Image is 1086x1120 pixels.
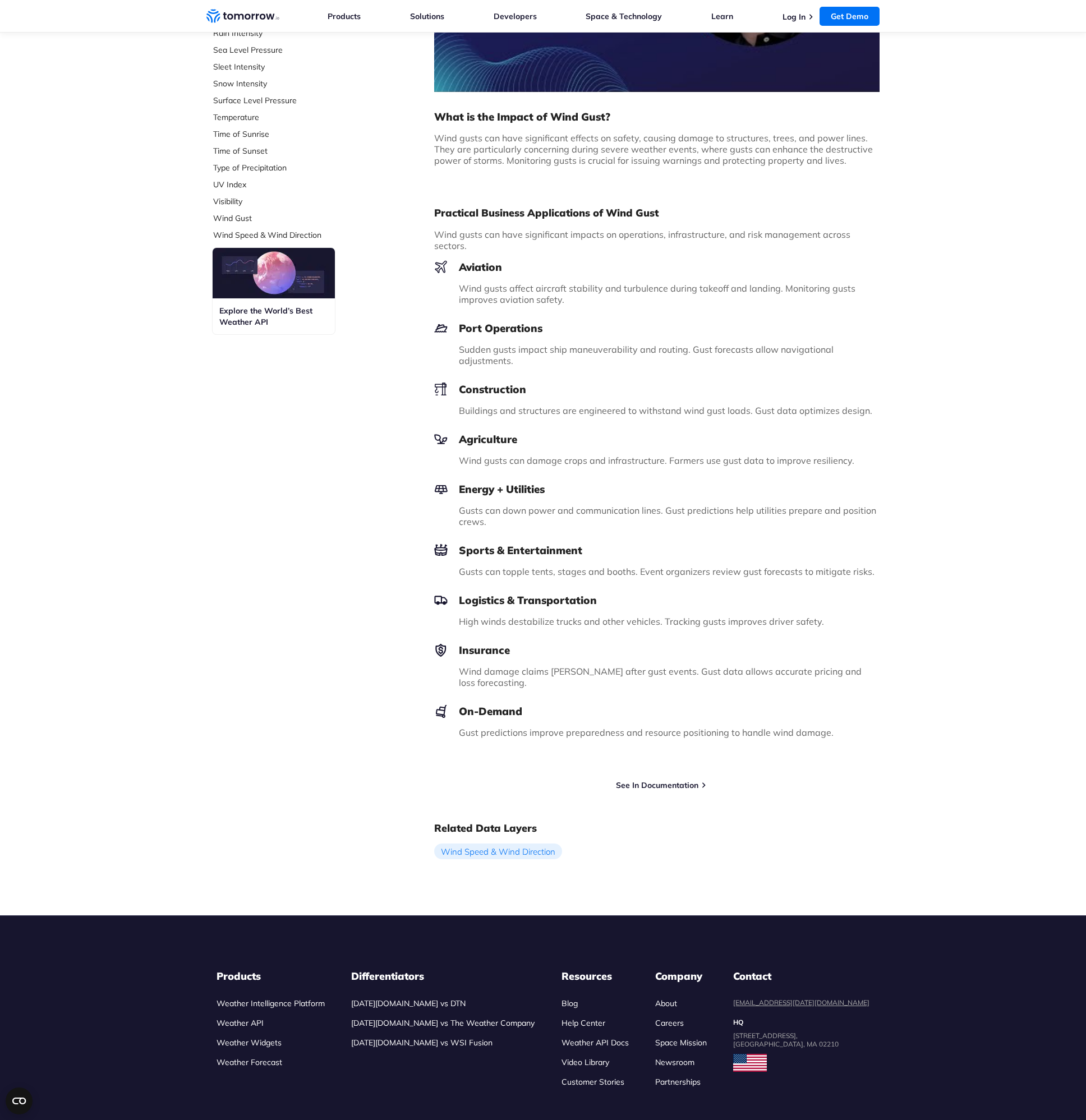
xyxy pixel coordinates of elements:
a: Visibility [213,196,362,207]
a: Temperature [213,112,362,123]
h3: Insurance [434,643,880,657]
p: Gusts can down power and communication lines. Gust predictions help utilities prepare and positio... [459,505,880,527]
h3: Logistics & Transportation [434,593,880,607]
a: Partnerships [655,1077,701,1087]
p: Sudden gusts impact ship maneuverability and routing. Gust forecasts allow navigational adjustments. [459,344,880,366]
h3: Explore the World’s Best Weather API [219,305,328,328]
p: Wind gusts can damage crops and infrastructure. Farmers use gust data to improve resiliency. [459,455,880,466]
h3: Aviation [434,260,880,274]
a: Products [328,11,361,21]
a: Careers [655,1018,684,1028]
h3: Port Operations [434,321,880,335]
h2: Practical Business Applications of Wind Gust [434,206,880,220]
a: Learn [711,11,733,21]
p: High winds destabilize trucks and other vehicles. Tracking gusts improves driver safety. [459,616,880,627]
a: Space Mission [655,1038,707,1048]
p: Gusts can topple tents, stages and booths. Event organizers review gust forecasts to mitigate risks. [459,566,880,577]
a: Explore the World’s Best Weather API [213,248,335,334]
h3: Agriculture [434,432,880,446]
a: Weather Widgets [217,1038,282,1048]
h3: Company [655,970,707,983]
h3: Energy + Utilities [434,482,880,496]
p: Wind gusts can have significant impacts on operations, infrastructure, and risk management across... [434,229,880,251]
a: About [655,998,677,1008]
a: Log In [783,12,806,22]
a: Time of Sunrise [213,128,362,140]
h3: Resources [562,970,629,983]
p: Wind damage claims [PERSON_NAME] after gust events. Gust data allows accurate pricing and loss fo... [459,666,880,688]
a: Weather API Docs [562,1038,629,1048]
h3: On-Demand [434,704,880,718]
p: Buildings and structures are engineered to withstand wind gust loads. Gust data optimizes design. [459,405,880,416]
a: Sea Level Pressure [213,44,362,56]
h3: Products [217,970,325,983]
a: Space & Technology [586,11,662,21]
a: [DATE][DOMAIN_NAME] vs WSI Fusion [351,1038,493,1048]
a: [DATE][DOMAIN_NAME] vs The Weather Company [351,1018,535,1028]
a: Solutions [410,11,444,21]
a: Wind Speed & Wind Direction [213,229,362,241]
a: Weather API [217,1018,264,1028]
a: Type of Precipitation [213,162,362,173]
button: Open CMP widget [6,1087,33,1114]
a: Sleet Intensity [213,61,362,72]
a: Blog [562,998,578,1008]
h2: Related Data Layers [434,822,880,835]
a: Get Demo [820,7,880,26]
h3: Construction [434,382,880,396]
a: Weather Forecast [217,1057,282,1067]
h3: What is the Impact of Wind Gust? [434,110,880,123]
p: Wind gusts can have significant effects on safety, causing damage to structures, trees, and power... [434,132,880,166]
p: Gust predictions improve preparedness and resource positioning to handle wind damage. [459,727,880,738]
a: Wind Speed & Wind Direction [434,844,562,859]
a: Newsroom [655,1057,694,1067]
p: Wind gusts affect aircraft stability and turbulence during takeoff and landing. Monitoring gusts ... [459,283,880,305]
a: Help Center [562,1018,605,1028]
h3: Differentiators [351,970,535,983]
img: usa flag [733,1054,767,1072]
a: Time of Sunset [213,145,362,156]
a: Home link [206,8,279,25]
dd: [STREET_ADDRESS], [GEOGRAPHIC_DATA], MA 02210 [733,1031,869,1048]
a: [EMAIL_ADDRESS][DATE][DOMAIN_NAME] [733,998,869,1007]
a: Snow Intensity [213,78,362,89]
a: Rain Intensity [213,27,362,39]
dt: HQ [733,1018,869,1027]
a: UV Index [213,179,362,190]
a: Weather Intelligence Platform [217,998,325,1008]
a: Surface Level Pressure [213,95,362,106]
a: Video Library [562,1057,609,1067]
a: Customer Stories [562,1077,624,1087]
a: See In Documentation [616,780,698,790]
h3: Sports & Entertainment [434,543,880,557]
a: Wind Gust [213,213,362,224]
dt: Contact [733,970,869,983]
a: [DATE][DOMAIN_NAME] vs DTN [351,998,466,1008]
a: Developers [494,11,537,21]
dl: contact details [733,970,869,1048]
